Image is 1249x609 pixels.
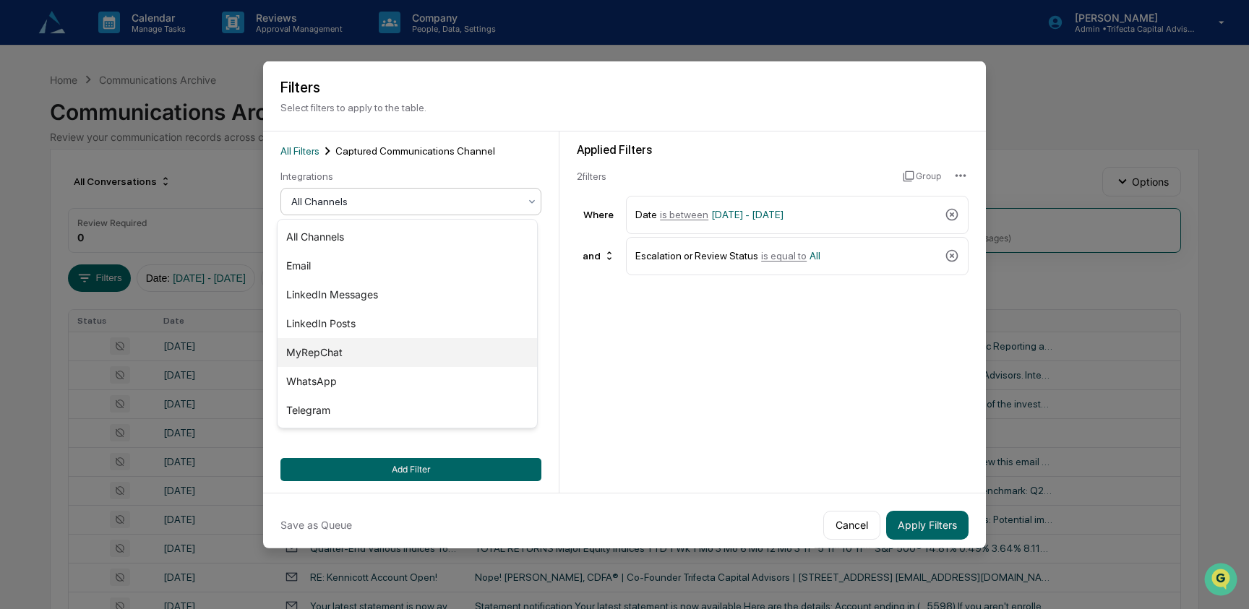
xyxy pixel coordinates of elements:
div: LinkedIn Messages [278,280,537,309]
div: 2 filter s [577,170,891,181]
p: Select filters to apply to the table. [280,101,969,113]
a: 🖐️Preclearance [9,176,99,202]
div: Applied Filters [577,142,969,156]
div: Date [635,202,939,227]
div: Escalation or Review Status [635,243,939,268]
span: All Filters [280,144,319,156]
a: 🗄️Attestations [99,176,185,202]
div: WhatsApp [278,367,537,396]
h2: Filters [280,78,969,95]
button: Save as Queue [280,510,352,539]
div: 🖐️ [14,183,26,195]
div: 🔎 [14,211,26,223]
div: All Channels [278,223,537,251]
div: Integrations [280,170,541,182]
button: Cancel [823,510,880,539]
span: Pylon [144,245,175,256]
div: Where [577,209,620,220]
span: is between [660,209,708,220]
div: We're available if you need us! [49,125,183,137]
span: Preclearance [29,182,93,196]
span: Data Lookup [29,210,91,224]
div: Start new chat [49,111,237,125]
span: All [810,250,820,262]
span: Attestations [119,182,179,196]
button: Start new chat [246,115,263,132]
iframe: Open customer support [1203,561,1242,600]
span: is equal to [761,250,807,262]
div: MyRepChat [278,338,537,367]
span: [DATE] - [DATE] [711,209,784,220]
img: 1746055101610-c473b297-6a78-478c-a979-82029cc54cd1 [14,111,40,137]
span: Captured Communications Channel [335,144,495,156]
a: Powered byPylon [102,244,175,256]
button: Group [903,164,941,187]
p: How can we help? [14,30,263,53]
button: Add Filter [280,457,541,480]
div: Telegram [278,396,537,425]
div: Email [278,251,537,280]
div: and [577,244,621,267]
a: 🔎Data Lookup [9,204,97,230]
button: Apply Filters [886,510,969,539]
div: 🗄️ [105,183,116,195]
div: LinkedIn Posts [278,309,537,338]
